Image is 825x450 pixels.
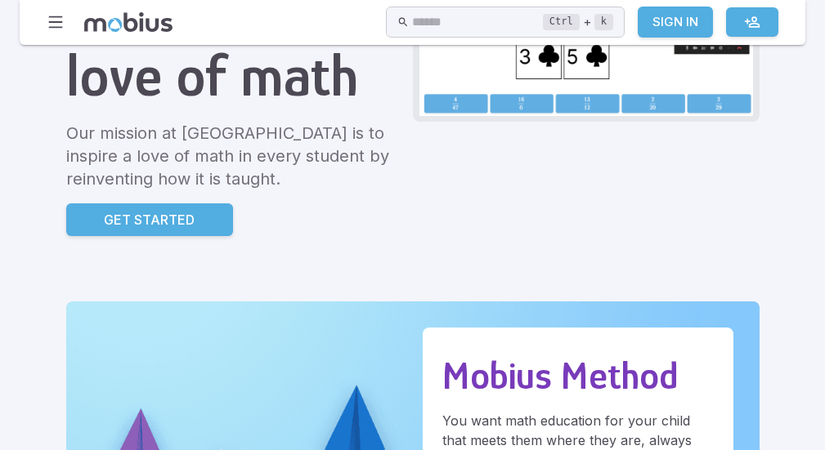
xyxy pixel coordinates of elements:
kbd: k [594,14,613,30]
h2: Mobius Method [442,354,714,398]
kbd: Ctrl [543,14,580,30]
div: + [543,12,613,32]
p: Our mission at [GEOGRAPHIC_DATA] is to inspire a love of math in every student by reinventing how... [66,122,400,190]
h1: love of math [66,42,400,109]
p: Get Started [104,210,195,229]
a: Get Started [66,203,233,236]
a: Sign In [638,7,713,38]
